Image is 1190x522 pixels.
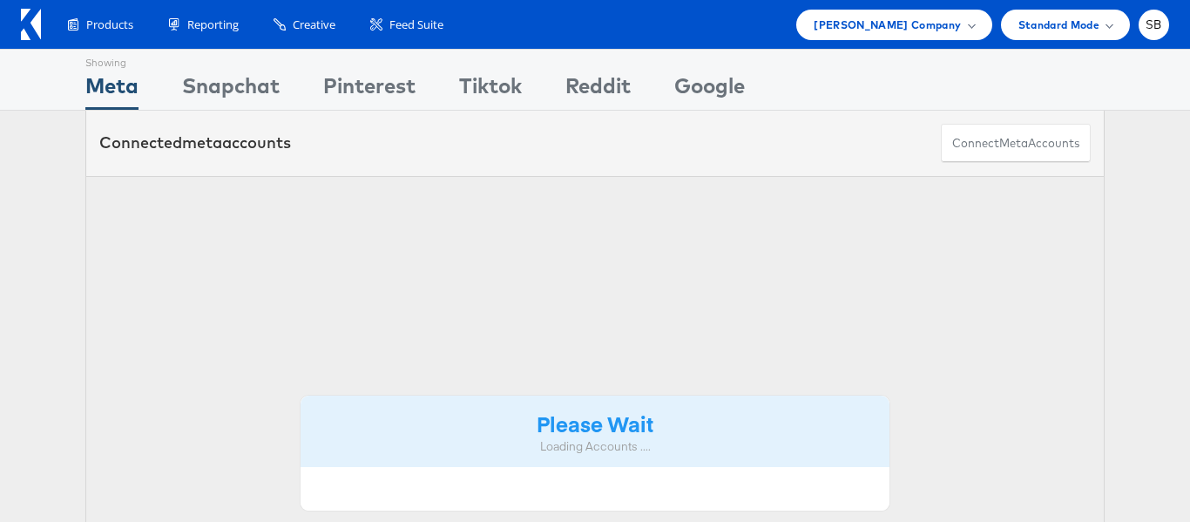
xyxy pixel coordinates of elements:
[814,16,961,34] span: [PERSON_NAME] Company
[314,438,876,455] div: Loading Accounts ....
[323,71,416,110] div: Pinterest
[459,71,522,110] div: Tiktok
[565,71,631,110] div: Reddit
[1018,16,1099,34] span: Standard Mode
[99,132,291,154] div: Connected accounts
[86,17,133,33] span: Products
[85,71,139,110] div: Meta
[187,17,239,33] span: Reporting
[674,71,745,110] div: Google
[85,50,139,71] div: Showing
[941,124,1091,163] button: ConnectmetaAccounts
[999,135,1028,152] span: meta
[389,17,443,33] span: Feed Suite
[182,132,222,153] span: meta
[537,409,653,437] strong: Please Wait
[293,17,335,33] span: Creative
[182,71,280,110] div: Snapchat
[1146,19,1162,31] span: SB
